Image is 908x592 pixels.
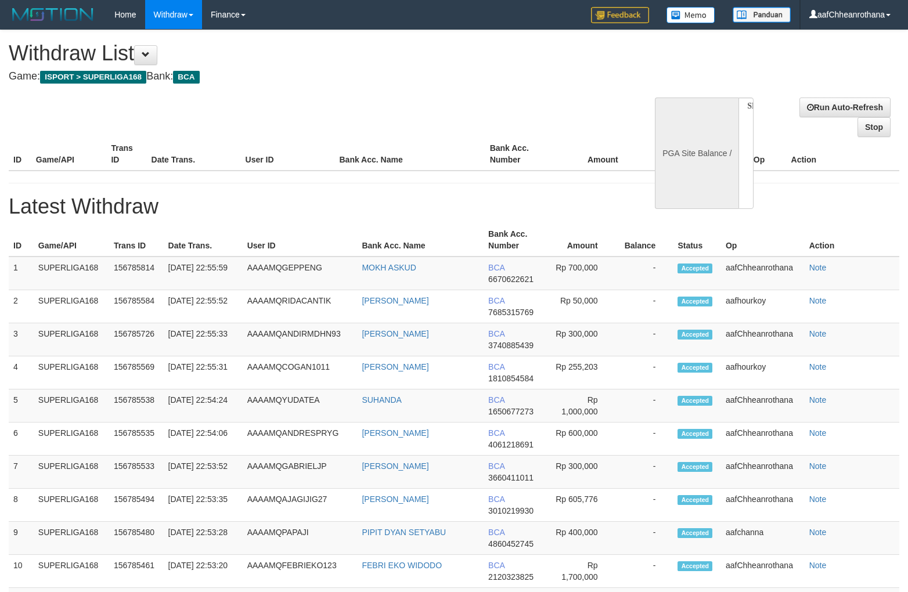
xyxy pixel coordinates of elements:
td: 2 [9,290,34,323]
a: [PERSON_NAME] [362,428,428,438]
td: Rp 50,000 [547,290,615,323]
a: Note [809,362,827,371]
td: 7 [9,456,34,489]
td: [DATE] 22:54:06 [164,423,243,456]
td: aafChheanrothana [721,555,805,588]
a: [PERSON_NAME] [362,362,428,371]
td: - [615,389,673,423]
td: [DATE] 22:55:33 [164,323,243,356]
a: [PERSON_NAME] [362,296,428,305]
td: - [615,323,673,356]
span: Accepted [678,429,712,439]
td: 1 [9,257,34,290]
span: Accepted [678,462,712,472]
th: Trans ID [109,223,164,257]
span: Accepted [678,396,712,406]
a: Note [809,329,827,338]
td: 5 [9,389,34,423]
th: Date Trans. [147,138,241,171]
span: Accepted [678,495,712,505]
td: SUPERLIGA168 [34,489,109,522]
span: ISPORT > SUPERLIGA168 [40,71,146,84]
td: aafChheanrothana [721,323,805,356]
img: Feedback.jpg [591,7,649,23]
th: Date Trans. [164,223,243,257]
th: Bank Acc. Number [484,223,547,257]
td: aafChheanrothana [721,389,805,423]
td: Rp 1,000,000 [547,389,615,423]
td: 156785480 [109,522,164,555]
th: ID [9,138,31,171]
span: BCA [488,329,505,338]
td: 3 [9,323,34,356]
span: Accepted [678,330,712,340]
h4: Game: Bank: [9,71,594,82]
span: BCA [488,528,505,537]
img: Button%20Memo.svg [666,7,715,23]
td: 156785535 [109,423,164,456]
td: aafChheanrothana [721,423,805,456]
td: AAAAMQGABRIELJP [243,456,358,489]
th: Action [805,223,899,257]
a: Note [809,395,827,405]
td: aafchanna [721,522,805,555]
span: Accepted [678,363,712,373]
img: panduan.png [733,7,791,23]
td: SUPERLIGA168 [34,389,109,423]
h1: Withdraw List [9,42,594,65]
td: 156785494 [109,489,164,522]
a: Stop [857,117,891,137]
th: Trans ID [106,138,146,171]
span: BCA [488,494,505,504]
span: 4061218691 [488,440,534,449]
th: Amount [560,138,636,171]
td: SUPERLIGA168 [34,522,109,555]
td: aafhourkoy [721,290,805,323]
a: Note [809,494,827,504]
td: 10 [9,555,34,588]
td: [DATE] 22:55:59 [164,257,243,290]
td: Rp 300,000 [547,323,615,356]
span: 7685315769 [488,308,534,317]
td: [DATE] 22:53:35 [164,489,243,522]
th: Action [787,138,899,171]
td: [DATE] 22:54:24 [164,389,243,423]
td: AAAAMQANDIRMDHN93 [243,323,358,356]
span: Accepted [678,297,712,306]
a: PIPIT DYAN SETYABU [362,528,446,537]
th: User ID [243,223,358,257]
a: [PERSON_NAME] [362,461,428,471]
img: MOTION_logo.png [9,6,97,23]
span: 3740885439 [488,341,534,350]
span: 1650677273 [488,407,534,416]
span: Accepted [678,528,712,538]
td: AAAAMQGEPPENG [243,257,358,290]
td: 156785569 [109,356,164,389]
td: AAAAMQCOGAN1011 [243,356,358,389]
td: [DATE] 22:53:20 [164,555,243,588]
th: Op [749,138,787,171]
td: aafChheanrothana [721,489,805,522]
td: - [615,257,673,290]
td: - [615,423,673,456]
a: Note [809,296,827,305]
span: BCA [488,362,505,371]
td: - [615,555,673,588]
th: Game/API [31,138,107,171]
span: BCA [488,296,505,305]
td: 156785538 [109,389,164,423]
td: 156785533 [109,456,164,489]
th: Bank Acc. Name [335,138,485,171]
a: Note [809,561,827,570]
td: - [615,290,673,323]
a: Note [809,461,827,471]
td: 156785461 [109,555,164,588]
span: 3660411011 [488,473,534,482]
span: BCA [488,428,505,438]
td: SUPERLIGA168 [34,290,109,323]
span: BCA [488,461,505,471]
a: Run Auto-Refresh [799,98,891,117]
td: AAAAMQAJAGIJIG27 [243,489,358,522]
th: Amount [547,223,615,257]
a: Note [809,428,827,438]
